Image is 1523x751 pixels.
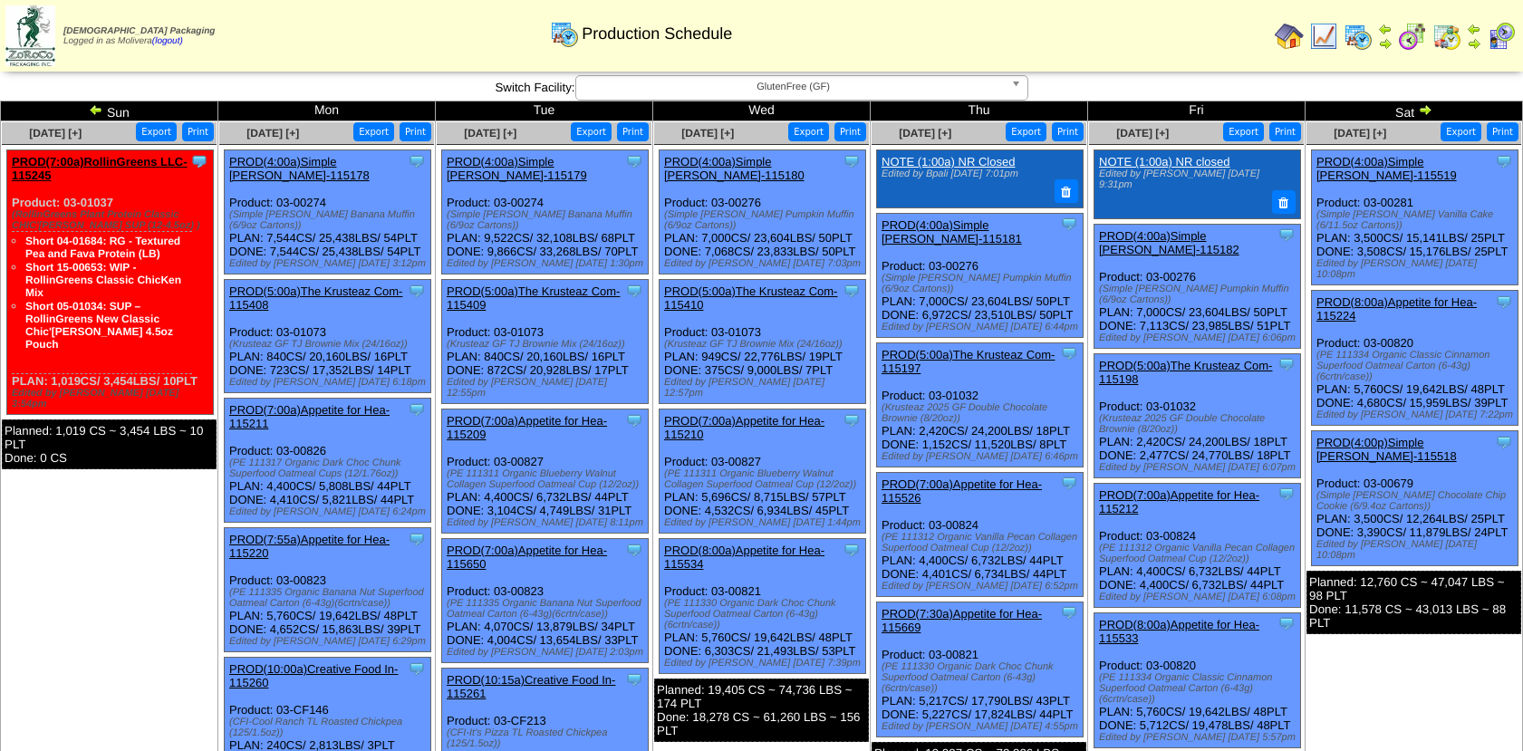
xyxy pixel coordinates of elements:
img: line_graph.gif [1309,22,1338,51]
div: Product: 03-00274 PLAN: 7,544CS / 25,438LBS / 54PLT DONE: 7,544CS / 25,438LBS / 54PLT [225,150,431,274]
div: Edited by [PERSON_NAME] [DATE] 6:18pm [229,377,430,388]
div: (PE 111312 Organic Vanilla Pecan Collagen Superfood Oatmeal Cup (12/2oz)) [1099,543,1300,564]
div: Planned: 1,019 CS ~ 3,454 LBS ~ 10 PLT Done: 0 CS [2,419,217,469]
img: Tooltip [625,152,643,170]
div: Product: 03-00276 PLAN: 7,000CS / 23,604LBS / 50PLT DONE: 7,113CS / 23,985LBS / 51PLT [1094,224,1301,348]
img: Tooltip [1060,344,1078,362]
a: PROD(5:00a)The Krusteaz Com-115197 [882,348,1055,375]
td: Mon [218,101,436,121]
div: Edited by [PERSON_NAME] [DATE] 7:22pm [1316,409,1518,420]
img: Tooltip [1495,433,1513,451]
div: Product: 03-00824 PLAN: 4,400CS / 6,732LBS / 44PLT DONE: 4,401CS / 6,734LBS / 44PLT [877,472,1084,596]
div: (CFI-It's Pizza TL Roasted Chickpea (125/1.5oz)) [447,727,648,749]
button: Export [1441,122,1481,141]
div: Product: 03-00820 PLAN: 5,760CS / 19,642LBS / 48PLT DONE: 5,712CS / 19,478LBS / 48PLT [1094,612,1301,747]
button: Export [1006,122,1046,141]
span: Production Schedule [582,24,732,43]
div: (PE 111311 Organic Blueberry Walnut Collagen Superfood Oatmeal Cup (12/2oz)) [447,468,648,490]
button: Delete Note [1272,190,1296,214]
div: (PE 111330 Organic Dark Choc Chunk Superfood Oatmeal Carton (6-43g)(6crtn/case)) [664,598,865,631]
td: Thu [871,101,1088,121]
span: GlutenFree (GF) [583,76,1004,98]
div: Product: 03-00823 PLAN: 5,760CS / 19,642LBS / 48PLT DONE: 4,652CS / 15,863LBS / 39PLT [225,528,431,652]
div: Product: 03-01032 PLAN: 2,420CS / 24,200LBS / 18PLT DONE: 1,152CS / 11,520LBS / 8PLT [877,342,1084,467]
div: Edited by [PERSON_NAME] [DATE] 3:54pm [12,388,213,409]
div: Product: 03-00679 PLAN: 3,500CS / 12,264LBS / 25PLT DONE: 3,390CS / 11,879LBS / 24PLT [1312,431,1518,566]
img: Tooltip [1277,355,1296,373]
img: Tooltip [1495,152,1513,170]
img: calendarinout.gif [1432,22,1461,51]
img: Tooltip [625,541,643,559]
img: Tooltip [843,411,861,429]
div: Product: 03-01037 PLAN: 1,019CS / 3,454LBS / 10PLT [7,150,214,415]
img: calendarcustomer.gif [1487,22,1516,51]
a: PROD(7:00a)Appetite for Hea-115212 [1099,488,1259,515]
div: Product: 03-01073 PLAN: 949CS / 22,776LBS / 19PLT DONE: 375CS / 9,000LBS / 7PLT [660,280,866,404]
img: Tooltip [408,282,426,300]
img: Tooltip [408,660,426,678]
a: Short 04-01684: RG - Textured Pea and Fava Protein (LB) [25,235,180,260]
span: [DATE] [+] [246,127,299,140]
img: arrowright.gif [1378,36,1393,51]
div: (Simple [PERSON_NAME] Pumpkin Muffin (6/9oz Cartons)) [882,273,1083,294]
div: Edited by [PERSON_NAME] [DATE] 2:03pm [447,647,648,658]
a: PROD(4:00a)Simple [PERSON_NAME]-115182 [1099,229,1239,256]
div: Product: 03-00274 PLAN: 9,522CS / 32,108LBS / 68PLT DONE: 9,866CS / 33,268LBS / 70PLT [442,150,649,274]
div: Product: 03-00827 PLAN: 5,696CS / 8,715LBS / 57PLT DONE: 4,532CS / 6,934LBS / 45PLT [660,409,866,534]
div: (Krusteaz GF TJ Brownie Mix (24/16oz)) [447,339,648,350]
img: Tooltip [1277,614,1296,632]
a: PROD(5:00a)The Krusteaz Com-115408 [229,284,402,312]
img: arrowright.gif [1418,102,1432,117]
img: calendarblend.gif [1398,22,1427,51]
img: arrowleft.gif [1378,22,1393,36]
div: Edited by [PERSON_NAME] [DATE] 6:52pm [882,581,1083,592]
div: (PE 111335 Organic Banana Nut Superfood Oatmeal Carton (6-43g)(6crtn/case)) [447,598,648,620]
img: Tooltip [408,400,426,419]
div: Product: 03-01032 PLAN: 2,420CS / 24,200LBS / 18PLT DONE: 2,477CS / 24,770LBS / 18PLT [1094,353,1301,477]
img: Tooltip [843,152,861,170]
button: Print [400,122,431,141]
div: (Simple [PERSON_NAME] Vanilla Cake (6/11.5oz Cartons)) [1316,209,1518,231]
td: Sun [1,101,218,121]
img: calendarprod.gif [1344,22,1373,51]
div: Edited by [PERSON_NAME] [DATE] 10:08pm [1316,258,1518,280]
div: Edited by [PERSON_NAME] [DATE] 6:24pm [229,506,430,517]
span: [DATE] [+] [464,127,516,140]
button: Export [353,122,394,141]
div: Edited by [PERSON_NAME] [DATE] 6:06pm [1099,332,1300,343]
img: Tooltip [408,530,426,548]
img: arrowleft.gif [89,102,103,117]
img: Tooltip [1277,485,1296,503]
span: [DATE] [+] [1334,127,1386,140]
td: Sat [1306,101,1523,121]
button: Print [834,122,866,141]
div: Edited by [PERSON_NAME] [DATE] 5:57pm [1099,732,1300,743]
div: Product: 03-00820 PLAN: 5,760CS / 19,642LBS / 48PLT DONE: 4,680CS / 15,959LBS / 39PLT [1312,291,1518,426]
div: Edited by [PERSON_NAME] [DATE] 6:08pm [1099,592,1300,602]
a: PROD(4:00a)Simple [PERSON_NAME]-115180 [664,155,805,182]
button: Print [1487,122,1518,141]
a: [DATE] [+] [681,127,734,140]
a: PROD(5:00a)The Krusteaz Com-115409 [447,284,620,312]
div: Product: 03-01073 PLAN: 840CS / 20,160LBS / 16PLT DONE: 872CS / 20,928LBS / 17PLT [442,280,649,404]
div: Edited by [PERSON_NAME] [DATE] 6:46pm [882,451,1083,462]
div: Edited by [PERSON_NAME] [DATE] 6:07pm [1099,462,1300,473]
div: Product: 03-00823 PLAN: 4,070CS / 13,879LBS / 34PLT DONE: 4,004CS / 13,654LBS / 33PLT [442,539,649,663]
span: [DATE] [+] [899,127,951,140]
img: calendarprod.gif [550,19,579,48]
button: Print [1269,122,1301,141]
div: (Krusteaz 2025 GF Double Chocolate Brownie (8/20oz)) [882,402,1083,424]
div: Edited by [PERSON_NAME] [DATE] 8:11pm [447,517,648,528]
a: (logout) [152,36,183,46]
img: Tooltip [190,152,208,170]
a: [DATE] [+] [1116,127,1169,140]
img: Tooltip [1060,215,1078,233]
div: Edited by [PERSON_NAME] [DATE] 7:39pm [664,658,865,669]
div: Product: 03-00281 PLAN: 3,500CS / 15,141LBS / 25PLT DONE: 3,508CS / 15,176LBS / 25PLT [1312,150,1518,285]
a: PROD(5:00a)The Krusteaz Com-115410 [664,284,837,312]
a: [DATE] [+] [29,127,82,140]
a: PROD(7:00a)Appetite for Hea-115209 [447,414,607,441]
td: Fri [1088,101,1306,121]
